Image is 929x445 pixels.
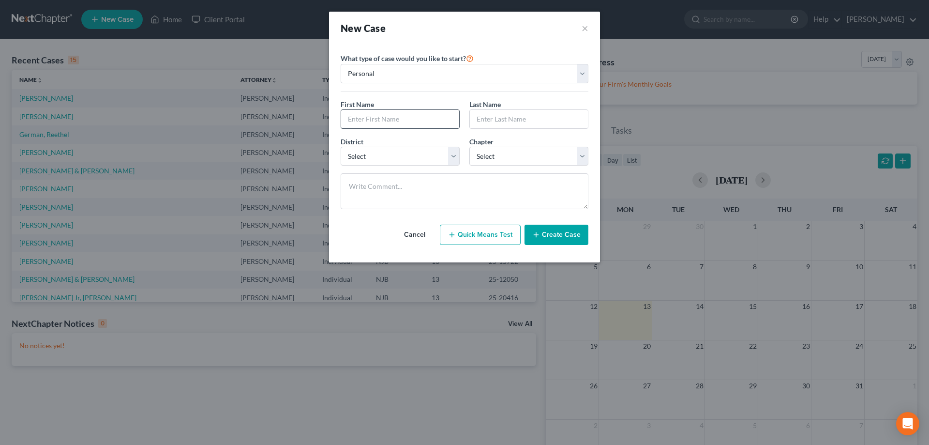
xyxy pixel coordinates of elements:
[582,21,588,35] button: ×
[524,225,588,245] button: Create Case
[440,225,521,245] button: Quick Means Test
[896,412,919,435] div: Open Intercom Messenger
[341,100,374,108] span: First Name
[469,138,494,146] span: Chapter
[341,52,474,64] label: What type of case would you like to start?
[341,138,363,146] span: District
[341,110,459,128] input: Enter First Name
[341,22,386,34] strong: New Case
[393,225,436,245] button: Cancel
[469,100,501,108] span: Last Name
[470,110,588,128] input: Enter Last Name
